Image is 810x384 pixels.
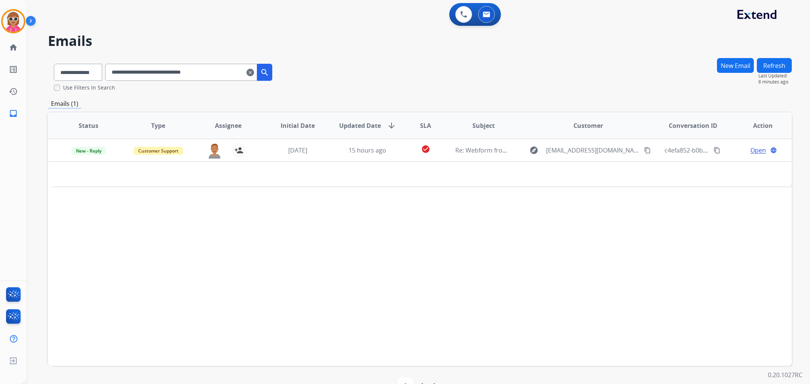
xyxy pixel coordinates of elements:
span: Customer [573,121,603,130]
span: Subject [472,121,495,130]
span: Assignee [215,121,242,130]
span: 8 minutes ago [758,79,792,85]
mat-icon: explore [529,146,538,155]
button: Refresh [757,58,792,73]
mat-icon: history [9,87,18,96]
mat-icon: inbox [9,109,18,118]
span: [EMAIL_ADDRESS][DOMAIN_NAME] [546,146,639,155]
span: Initial Date [281,121,315,130]
span: Type [151,121,165,130]
span: Updated Date [339,121,381,130]
mat-icon: arrow_downward [387,121,396,130]
span: c4efa852-b0b0-4438-aa90-1c874de6b140 [665,146,781,154]
span: New - Reply [71,147,106,155]
span: SLA [420,121,431,130]
img: avatar [3,11,24,32]
span: Last Updated: [758,73,792,79]
button: New Email [717,58,754,73]
h2: Emails [48,33,792,49]
span: Customer Support [134,147,183,155]
mat-icon: check_circle [421,145,430,154]
mat-icon: content_copy [644,147,651,154]
mat-icon: home [9,43,18,52]
label: Use Filters In Search [63,84,115,91]
mat-icon: clear [246,68,254,77]
span: Status [79,121,98,130]
th: Action [722,112,792,139]
mat-icon: search [260,68,269,77]
mat-icon: language [770,147,777,154]
mat-icon: content_copy [714,147,720,154]
p: Emails (1) [48,99,81,109]
span: Re: Webform from [EMAIL_ADDRESS][DOMAIN_NAME] on [DATE] [455,146,638,154]
span: Conversation ID [669,121,717,130]
span: 15 hours ago [349,146,386,154]
mat-icon: list_alt [9,65,18,74]
mat-icon: person_add [234,146,243,155]
p: 0.20.1027RC [768,370,802,379]
span: Open [750,146,766,155]
span: [DATE] [288,146,307,154]
img: agent-avatar [207,143,222,159]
